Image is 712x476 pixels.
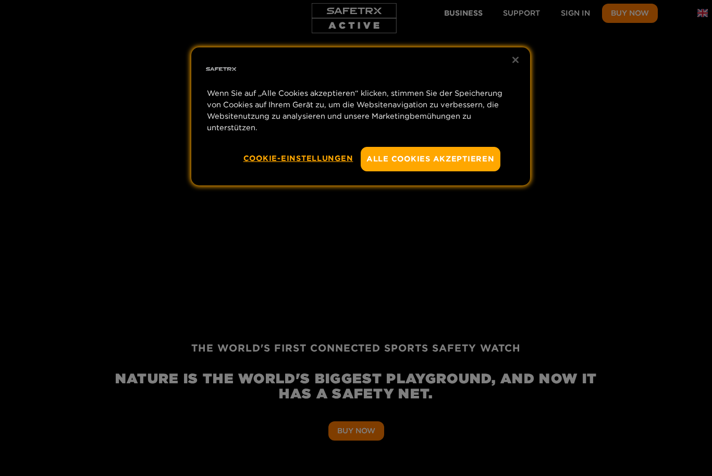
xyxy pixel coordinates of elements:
button: Cookie-Einstellungen [243,147,353,170]
img: Firmenlogo [204,53,238,86]
div: Datenschutz [191,47,530,185]
p: Wenn Sie auf „Alle Cookies akzeptieren“ klicken, stimmen Sie der Speicherung von Cookies auf Ihre... [207,88,514,134]
button: Schließen [504,48,527,71]
button: Alle Cookies akzeptieren [361,147,500,171]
